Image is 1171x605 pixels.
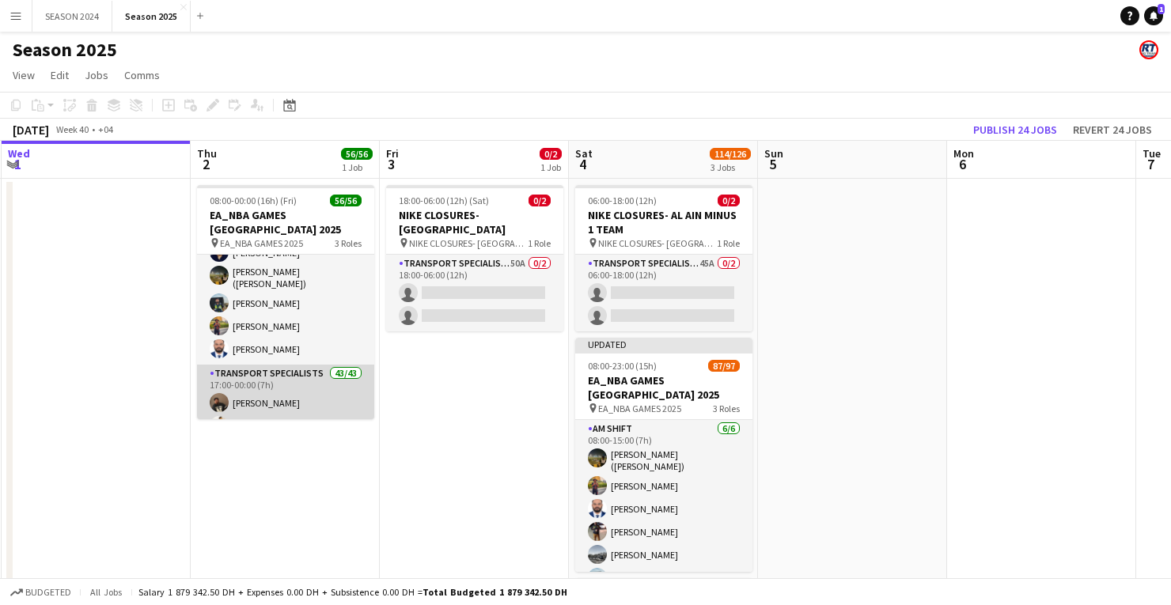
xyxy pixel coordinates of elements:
[540,148,562,160] span: 0/2
[575,373,752,402] h3: EA_NBA GAMES [GEOGRAPHIC_DATA] 2025
[197,191,374,365] app-card-role: AM SHIFT6/608:00-17:00 (9h)[PERSON_NAME][PERSON_NAME][PERSON_NAME] ([PERSON_NAME])[PERSON_NAME][P...
[335,237,362,249] span: 3 Roles
[118,65,166,85] a: Comms
[13,38,117,62] h1: Season 2025
[87,586,125,598] span: All jobs
[575,208,752,236] h3: NIKE CLOSURES- AL AIN MINUS 1 TEAM
[573,155,593,173] span: 4
[588,195,657,206] span: 06:00-18:00 (12h)
[967,119,1063,140] button: Publish 24 jobs
[6,155,30,173] span: 1
[718,195,740,206] span: 0/2
[197,146,217,161] span: Thu
[764,146,783,161] span: Sun
[575,185,752,331] app-job-card: 06:00-18:00 (12h)0/2NIKE CLOSURES- AL AIN MINUS 1 TEAM NIKE CLOSURES- [GEOGRAPHIC_DATA]1 RoleTran...
[342,161,372,173] div: 1 Job
[98,123,113,135] div: +04
[6,65,41,85] a: View
[708,360,740,372] span: 87/97
[575,338,752,350] div: Updated
[1067,119,1158,140] button: Revert 24 jobs
[52,123,92,135] span: Week 40
[51,68,69,82] span: Edit
[124,68,160,82] span: Comms
[1140,155,1161,173] span: 7
[1144,6,1163,25] a: 1
[598,403,681,414] span: EA_NBA GAMES 2025
[1139,40,1158,59] app-user-avatar: ROAD TRANSIT
[25,587,71,598] span: Budgeted
[78,65,115,85] a: Jobs
[575,420,752,593] app-card-role: AM SHIFT6/608:00-15:00 (7h)[PERSON_NAME] ([PERSON_NAME])[PERSON_NAME][PERSON_NAME][PERSON_NAME][P...
[195,155,217,173] span: 2
[386,208,563,236] h3: NIKE CLOSURES- [GEOGRAPHIC_DATA]
[197,185,374,419] app-job-card: 08:00-00:00 (16h) (Fri)56/56EA_NBA GAMES [GEOGRAPHIC_DATA] 2025 EA_NBA GAMES 20253 RolesAM SHIFT6...
[138,586,567,598] div: Salary 1 879 342.50 DH + Expenses 0.00 DH + Subsistence 0.00 DH =
[197,208,374,236] h3: EA_NBA GAMES [GEOGRAPHIC_DATA] 2025
[386,255,563,331] app-card-role: Transport Specialists50A0/218:00-06:00 (12h)
[423,586,567,598] span: Total Budgeted 1 879 342.50 DH
[598,237,717,249] span: NIKE CLOSURES- [GEOGRAPHIC_DATA]
[112,1,191,32] button: Season 2025
[710,148,751,160] span: 114/126
[588,360,657,372] span: 08:00-23:00 (15h)
[409,237,528,249] span: NIKE CLOSURES- [GEOGRAPHIC_DATA]
[399,195,489,206] span: 18:00-06:00 (12h) (Sat)
[386,185,563,331] app-job-card: 18:00-06:00 (12h) (Sat)0/2NIKE CLOSURES- [GEOGRAPHIC_DATA] NIKE CLOSURES- [GEOGRAPHIC_DATA]1 Role...
[44,65,75,85] a: Edit
[341,148,373,160] span: 56/56
[529,195,551,206] span: 0/2
[1143,146,1161,161] span: Tue
[762,155,783,173] span: 5
[386,146,399,161] span: Fri
[13,122,49,138] div: [DATE]
[575,338,752,572] app-job-card: Updated08:00-23:00 (15h)87/97EA_NBA GAMES [GEOGRAPHIC_DATA] 2025 EA_NBA GAMES 20253 RolesAM SHIFT...
[528,237,551,249] span: 1 Role
[951,155,974,173] span: 6
[13,68,35,82] span: View
[330,195,362,206] span: 56/56
[8,584,74,601] button: Budgeted
[32,1,112,32] button: SEASON 2024
[85,68,108,82] span: Jobs
[220,237,303,249] span: EA_NBA GAMES 2025
[711,161,750,173] div: 3 Jobs
[540,161,561,173] div: 1 Job
[575,146,593,161] span: Sat
[713,403,740,414] span: 3 Roles
[717,237,740,249] span: 1 Role
[8,146,30,161] span: Wed
[953,146,974,161] span: Mon
[210,195,297,206] span: 08:00-00:00 (16h) (Fri)
[384,155,399,173] span: 3
[1158,4,1165,14] span: 1
[575,255,752,331] app-card-role: Transport Specialists45A0/206:00-18:00 (12h)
